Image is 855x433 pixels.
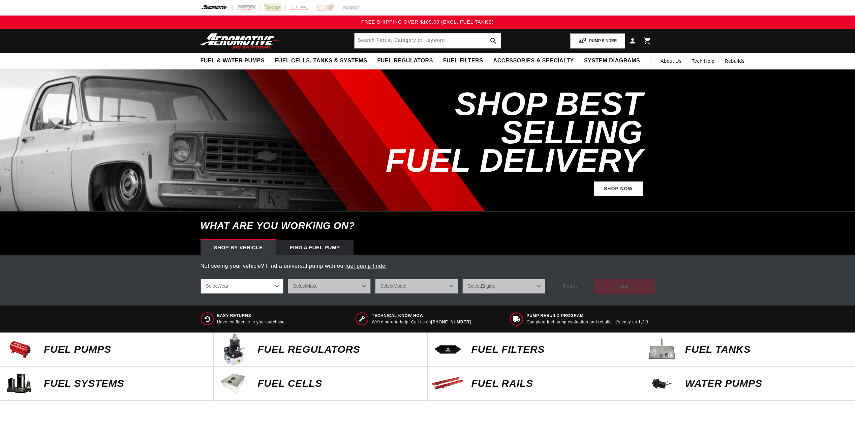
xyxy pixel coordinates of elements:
p: Water Pumps [685,378,848,388]
a: fuel pump finder [345,263,387,269]
div: Shop by vehicle [201,240,276,255]
summary: Accessories & Specialty [488,53,579,69]
img: Fuel Tanks [645,333,678,366]
img: FUEL Rails [431,367,465,400]
span: Fuel & Water Pumps [201,57,265,64]
p: Have confidence in your purchase. [217,319,286,325]
a: Fuel Tanks Fuel Tanks [641,333,855,367]
a: About Us [655,53,686,69]
span: Fuel Cells, Tanks & Systems [275,57,367,64]
span: Rebuilds [725,57,744,65]
a: Shop Now [594,181,643,197]
summary: Fuel Filters [438,53,488,69]
p: FUEL REGULATORS [257,344,420,354]
a: FUEL Rails FUEL Rails [428,367,641,401]
span: System Diagrams [584,57,640,64]
p: We’re here to help! Call us on [372,319,471,325]
p: FUEL Rails [471,378,634,388]
p: FUEL Cells [257,378,420,388]
img: Fuel Systems [3,367,37,400]
summary: Fuel Cells, Tanks & Systems [270,53,372,69]
a: FUEL REGULATORS FUEL REGULATORS [214,333,427,367]
span: Technical Know How [372,313,471,319]
img: Fuel Pumps [3,333,37,366]
span: Accessories & Specialty [493,57,574,64]
input: Search by Part Number, Category or Keyword [355,33,501,48]
button: search button [486,33,501,48]
p: Fuel Systems [44,378,207,388]
p: Fuel Pumps [44,344,207,354]
div: Find a Fuel Pump [276,240,354,255]
summary: Fuel & Water Pumps [195,53,270,69]
a: Water Pumps Water Pumps [641,367,855,401]
select: Make [288,279,371,294]
summary: System Diagrams [579,53,645,69]
span: Fuel Regulators [377,57,433,64]
a: FUEL FILTERS FUEL FILTERS [428,333,641,367]
p: Fuel Tanks [685,344,848,354]
span: About Us [661,58,681,64]
summary: Rebuilds [720,53,750,69]
summary: Tech Help [687,53,720,69]
img: Water Pumps [645,367,678,400]
p: Not seeing your vehicle? Find a universal pump with our [201,262,655,270]
img: FUEL FILTERS [431,333,465,366]
h6: What are you working on? [184,211,672,240]
h2: SHOP BEST SELLING FUEL DELIVERY [355,90,643,175]
p: FUEL FILTERS [471,344,634,354]
img: FUEL REGULATORS [217,333,251,366]
p: Complete fuel pump evaluation and rebuild. It's easy as 1,2,3! [527,319,650,325]
select: Year [201,279,283,294]
img: Aeromotive [198,33,282,49]
span: Easy Returns [217,313,286,319]
button: PUMP FINDER [570,33,625,49]
select: Model [375,279,458,294]
span: Fuel Filters [443,57,483,64]
span: Pump Rebuild program [527,313,650,319]
summary: Fuel Regulators [372,53,438,69]
span: FREE SHIPPING OVER $109.00 (EXCL. FUEL TANKS) [361,19,494,25]
a: [PHONE_NUMBER] [431,320,471,324]
a: FUEL Cells FUEL Cells [214,367,427,401]
select: Engine [462,279,545,294]
img: FUEL Cells [217,367,251,400]
span: Tech Help [692,57,715,65]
